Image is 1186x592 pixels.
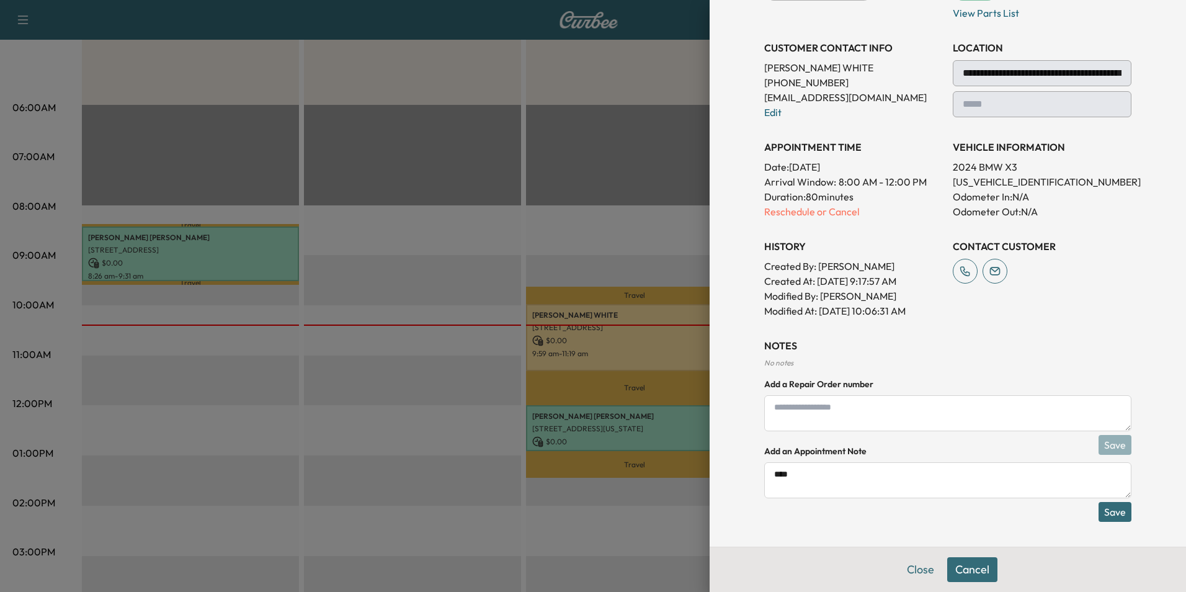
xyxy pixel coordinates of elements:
h4: Add an Appointment Note [764,445,1131,457]
div: No notes [764,358,1131,368]
h3: CUSTOMER CONTACT INFO [764,40,943,55]
p: Created At : [DATE] 9:17:57 AM [764,274,943,289]
h3: CONTACT CUSTOMER [953,239,1131,254]
span: 8:00 AM - 12:00 PM [839,174,927,189]
a: Edit [764,106,782,119]
button: Cancel [947,557,997,582]
p: [PERSON_NAME] WHITE [764,60,943,75]
p: [PHONE_NUMBER] [764,75,943,90]
p: Duration: 80 minutes [764,189,943,204]
button: Save [1099,502,1131,522]
p: Modified At : [DATE] 10:06:31 AM [764,303,943,318]
h3: History [764,239,943,254]
p: [EMAIL_ADDRESS][DOMAIN_NAME] [764,90,943,105]
h3: VEHICLE INFORMATION [953,140,1131,155]
p: Odometer Out: N/A [953,204,1131,219]
p: Created By : [PERSON_NAME] [764,259,943,274]
p: Odometer In: N/A [953,189,1131,204]
h3: APPOINTMENT TIME [764,140,943,155]
p: Date: [DATE] [764,159,943,174]
p: Arrival Window: [764,174,943,189]
h4: Add a Repair Order number [764,378,1131,390]
button: Close [899,557,942,582]
p: View Parts List [953,1,1131,20]
h3: LOCATION [953,40,1131,55]
p: Reschedule or Cancel [764,204,943,219]
h3: NOTES [764,338,1131,353]
p: 2024 BMW X3 [953,159,1131,174]
p: [US_VEHICLE_IDENTIFICATION_NUMBER] [953,174,1131,189]
p: Modified By : [PERSON_NAME] [764,289,943,303]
